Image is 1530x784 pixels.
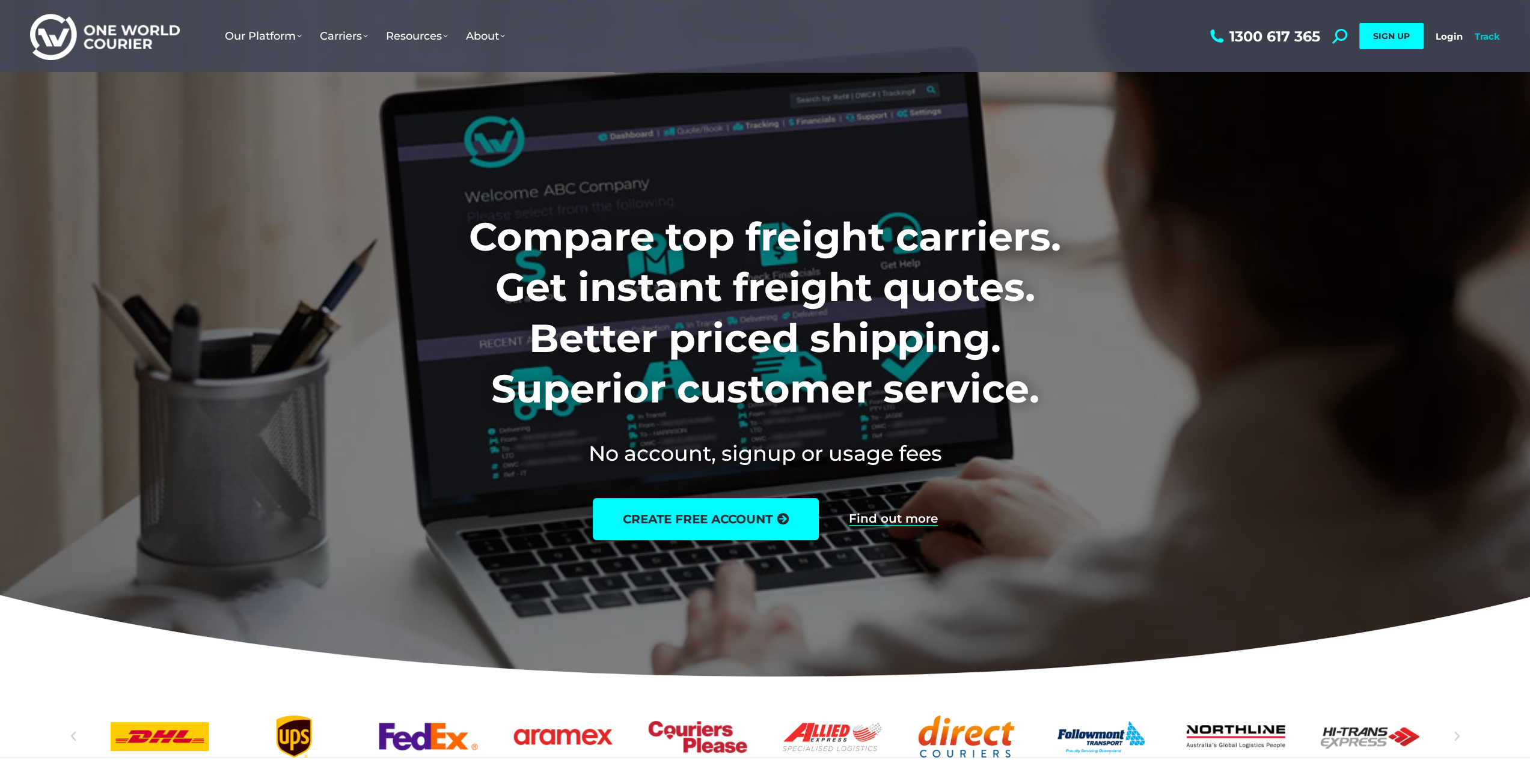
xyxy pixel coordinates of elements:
[1359,23,1424,49] a: SIGN UP
[1321,716,1419,758] a: Hi-Trans_logo
[1186,716,1285,758] div: 11 / 25
[245,716,343,758] a: UPS logo
[390,211,1140,415] h1: Compare top freight carriers. Get instant freight quotes. Better priced shipping. Superior custom...
[1186,716,1285,758] a: Northline logo
[1436,31,1463,42] a: Login
[1051,716,1150,758] div: 10 / 25
[30,12,180,61] img: One World Courier
[783,716,881,758] div: 8 / 25
[111,716,1420,758] div: Slides
[648,716,747,758] a: Couriers Please logo
[379,716,478,758] a: FedEx logo
[917,716,1016,758] div: 9 / 25
[311,17,377,55] a: Carriers
[111,716,209,758] div: 3 / 25
[377,17,457,55] a: Resources
[1321,716,1419,758] div: 12 / 25
[390,439,1140,468] h2: No account, signup or usage fees
[245,716,343,758] div: 4 / 25
[514,716,613,758] a: Aramex_logo
[466,29,505,43] span: About
[111,716,209,758] a: DHl logo
[386,29,448,43] span: Resources
[917,716,1016,758] a: Direct Couriers logo
[648,716,747,758] div: 7 / 25
[593,498,819,540] a: create free account
[379,716,478,758] div: 5 / 25
[1207,29,1320,44] a: 1300 617 365
[1475,31,1500,42] a: Track
[216,17,311,55] a: Our Platform
[320,29,368,43] span: Carriers
[783,716,881,758] a: Allied Express logo
[225,29,302,43] span: Our Platform
[1051,716,1150,758] a: Followmont transoirt web logo
[514,716,613,758] div: 6 / 25
[849,512,938,526] a: Find out more
[457,17,514,55] a: About
[1373,31,1410,41] span: SIGN UP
